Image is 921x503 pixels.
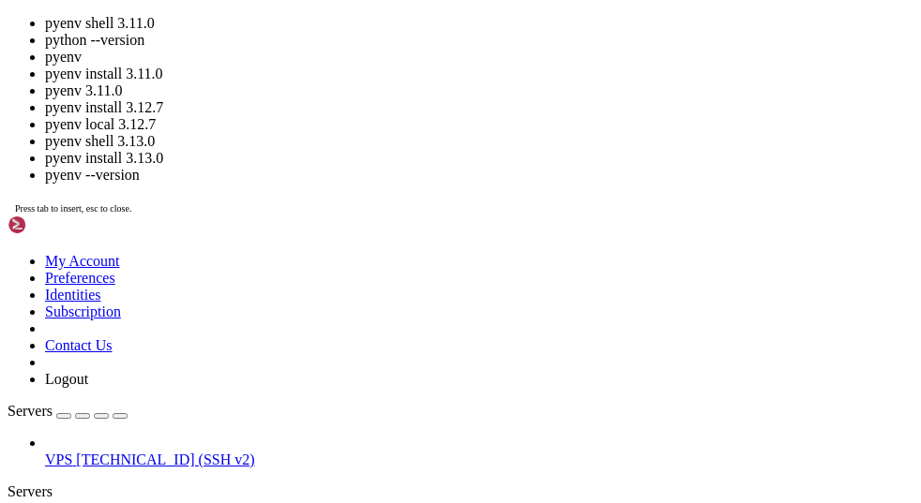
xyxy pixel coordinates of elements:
span: [TECHNICAL_ID] (SSH v2) [76,451,254,467]
x-row: sys.exit(run()) [8,244,677,260]
span: Press tab to insert, esc to close. [15,203,131,214]
x-row: t 4 were given [8,142,677,159]
a: Servers [8,403,128,419]
li: pyenv install 3.12.7 [45,99,913,116]
li: VPS [TECHNICAL_ID] (SSH v2) [45,435,913,468]
x-row: if cli.verbose: [8,311,677,328]
li: pyenv shell 3.11.0 [45,15,913,32]
x-row: : # py [8,362,677,378]
div: Servers [8,483,913,500]
span: /home/[PERSON_NAME] [128,362,270,377]
x-row: ^^^^^ [8,260,677,277]
span: VPS [45,451,72,467]
x-row: File "/root/.local/bin/awx", line 8, in <module> [8,227,677,244]
li: pyenv shell 3.13.0 [45,133,913,150]
x-row: return self._parse_known_args2(args, namespace, intermixed=False) [8,41,677,58]
a: Identities [45,287,101,303]
li: python --version [45,32,913,49]
x-row: Traceback (most recent call last): [8,210,677,227]
img: Shellngn [8,215,115,234]
a: VPS [TECHNICAL_ID] (SSH v2) [45,451,913,468]
span: Servers [8,403,53,419]
x-row: in run [8,294,677,311]
a: Subscription [45,303,121,319]
x-row: ^^^^^^^^^^^^^^^^^^^^^^^^^^^^^^^^^^^^^^^^^^^^^^^^^^^ [8,109,677,126]
x-row: File "/root/.local/lib/python3.12/site-packages/awxkit/cli/__init__.py", line 72, [8,277,677,294]
li: pyenv install 3.11.0 [45,66,913,82]
li: pyenv --version [45,167,913,184]
li: pyenv install 3.13.0 [45,150,913,167]
li: pyenv [45,49,913,66]
x-row: File "/usr/lib64/python3.12/argparse.py", line 1943, in _parse_known_args2 [8,75,677,92]
x-row: File "/usr/lib64/python3.12/argparse.py", line 1914, in parse_known_args [8,24,677,41]
x-row: ^^^^^^^^^^^^^^^^^^^^^^^^^^^^^^^^^^^^^^^ [8,7,677,24]
div: (33, 21) [268,362,276,378]
li: pyenv local 3.12.7 [45,116,913,133]
x-row: TypeError: HelpfulArgumentParser._parse_known_args() takes 3 positional arguments bu [8,126,677,142]
x-row: ^^^^^^^^^^^ [8,328,677,345]
a: Preferences [45,270,115,286]
li: pyenv 3.11.0 [45,82,913,99]
span: root@management [8,362,120,377]
x-row: namespace, args = self._parse_known_args(args, namespace, intermixed) [8,92,677,109]
a: Logout [45,371,88,387]
x-row: AttributeError: 'CLI' object has no attribute 'verbose' [8,345,677,362]
x-row: ^^^^^^^^^^^^^^^^^^^^^^^^^^^^^^^^^^^^^^^^^^^^^^^^^^^^^^^^^^ [8,58,677,75]
x-row: During handling of the above exception, another exception occurred: [8,176,677,193]
a: My Account [45,253,120,269]
a: Contact Us [45,337,113,353]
